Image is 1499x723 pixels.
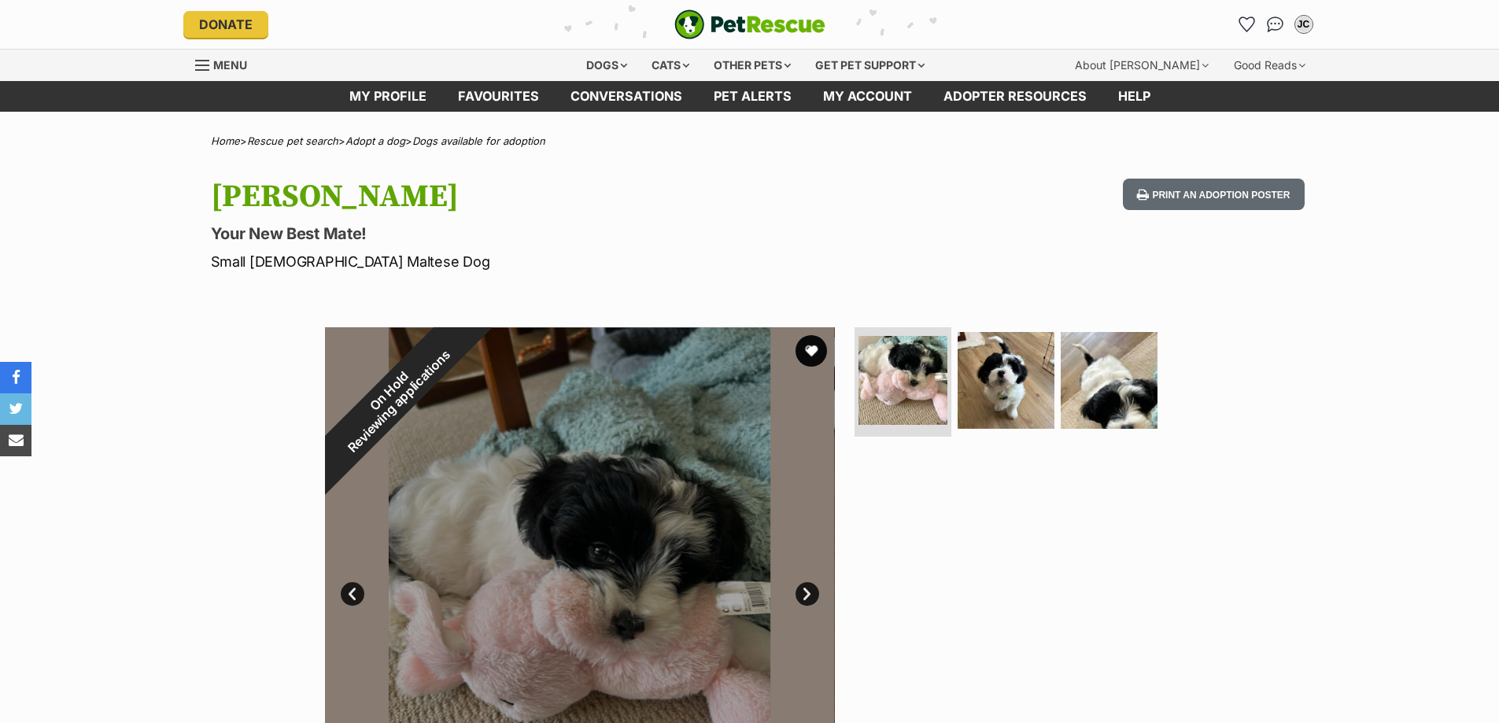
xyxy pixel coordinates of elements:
span: Reviewing applications [345,347,452,455]
div: Good Reads [1223,50,1316,81]
a: Dogs available for adoption [412,135,545,147]
a: Conversations [1263,12,1288,37]
button: My account [1291,12,1316,37]
a: My account [807,81,928,112]
h1: [PERSON_NAME] [211,179,877,215]
button: favourite [796,335,827,367]
a: Favourites [1235,12,1260,37]
div: Dogs [575,50,638,81]
img: Photo of Neville [858,336,947,425]
div: About [PERSON_NAME] [1064,50,1220,81]
div: Get pet support [804,50,936,81]
img: logo-e224e6f780fb5917bec1dbf3a21bbac754714ae5b6737aabdf751b685950b380.svg [674,9,825,39]
a: Next [796,582,819,606]
div: JC [1296,17,1312,32]
img: Photo of Neville [958,332,1054,429]
button: Print an adoption poster [1123,179,1304,211]
a: Adopter resources [928,81,1102,112]
img: Photo of Neville [1061,332,1157,429]
a: Adopt a dog [345,135,405,147]
div: Cats [641,50,700,81]
a: PetRescue [674,9,825,39]
ul: Account quick links [1235,12,1316,37]
a: Donate [183,11,268,38]
a: conversations [555,81,698,112]
img: chat-41dd97257d64d25036548639549fe6c8038ab92f7586957e7f3b1b290dea8141.svg [1267,17,1283,32]
a: My profile [334,81,442,112]
a: Pet alerts [698,81,807,112]
div: Other pets [703,50,802,81]
div: On Hold [281,283,506,508]
a: Help [1102,81,1166,112]
a: Favourites [442,81,555,112]
a: Menu [195,50,258,78]
div: > > > [172,135,1328,147]
a: Rescue pet search [247,135,338,147]
span: Menu [213,58,247,72]
a: Prev [341,582,364,606]
p: Small [DEMOGRAPHIC_DATA] Maltese Dog [211,251,877,272]
a: Home [211,135,240,147]
p: Your New Best Mate! [211,223,877,245]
